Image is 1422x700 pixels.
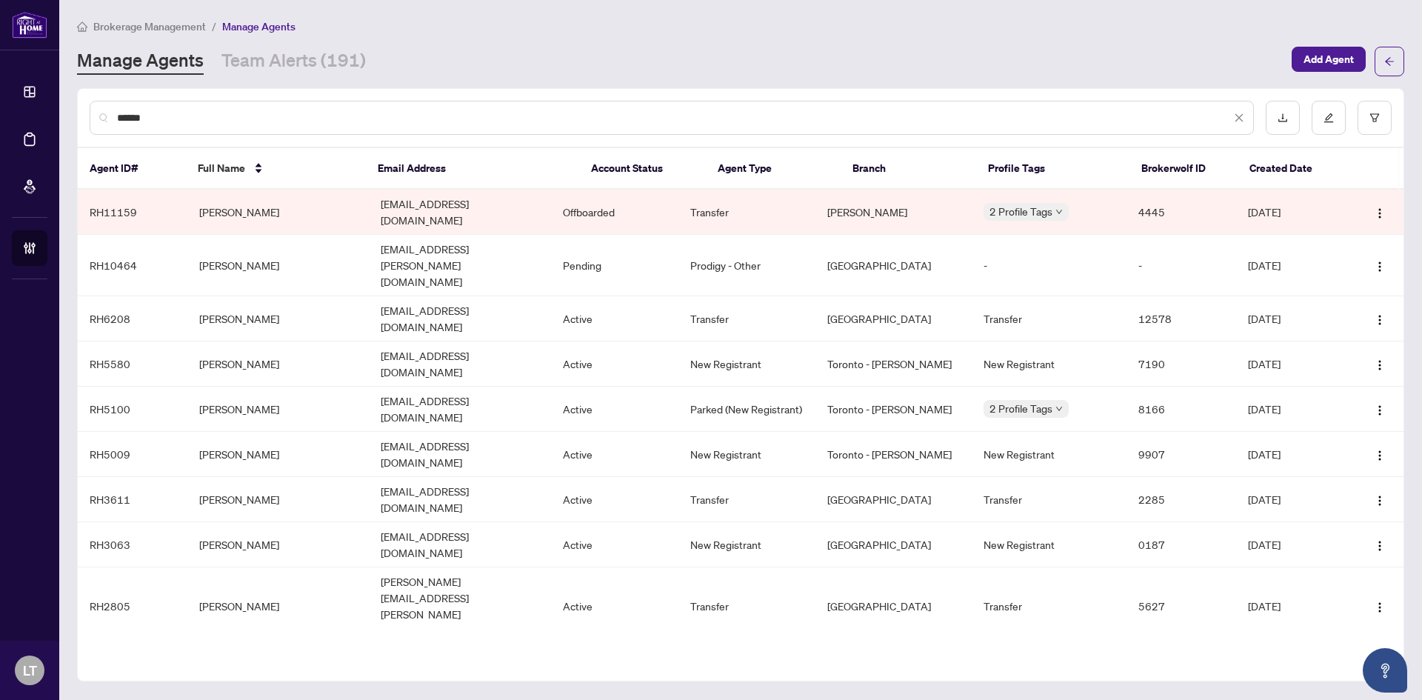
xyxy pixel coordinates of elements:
[1055,208,1063,216] span: down
[198,160,245,176] span: Full Name
[1236,387,1346,432] td: [DATE]
[815,235,972,296] td: [GEOGRAPHIC_DATA]
[1368,487,1392,511] button: Logo
[187,432,370,477] td: [PERSON_NAME]
[77,21,87,32] span: home
[1126,387,1236,432] td: 8166
[369,432,551,477] td: [EMAIL_ADDRESS][DOMAIN_NAME]
[815,477,972,522] td: [GEOGRAPHIC_DATA]
[972,567,1126,645] td: Transfer
[972,522,1126,567] td: New Registrant
[815,567,972,645] td: [GEOGRAPHIC_DATA]
[78,522,187,567] td: RH3063
[551,567,678,645] td: Active
[706,148,841,190] th: Agent Type
[1368,442,1392,466] button: Logo
[187,387,370,432] td: [PERSON_NAME]
[551,341,678,387] td: Active
[187,190,370,235] td: [PERSON_NAME]
[678,190,815,235] td: Transfer
[1236,296,1346,341] td: [DATE]
[369,522,551,567] td: [EMAIL_ADDRESS][DOMAIN_NAME]
[1384,56,1395,67] span: arrow-left
[1126,522,1236,567] td: 0187
[1126,567,1236,645] td: 5627
[1369,113,1380,123] span: filter
[1368,253,1392,277] button: Logo
[551,296,678,341] td: Active
[815,341,972,387] td: Toronto - [PERSON_NAME]
[678,235,815,296] td: Prodigy - Other
[579,148,705,190] th: Account Status
[369,235,551,296] td: [EMAIL_ADDRESS][PERSON_NAME][DOMAIN_NAME]
[841,148,976,190] th: Branch
[366,148,579,190] th: Email Address
[1126,477,1236,522] td: 2285
[1236,432,1346,477] td: [DATE]
[678,341,815,387] td: New Registrant
[1126,341,1236,387] td: 7190
[187,341,370,387] td: [PERSON_NAME]
[815,432,972,477] td: Toronto - [PERSON_NAME]
[1236,522,1346,567] td: [DATE]
[1236,477,1346,522] td: [DATE]
[221,48,366,75] a: Team Alerts (191)
[1303,47,1354,71] span: Add Agent
[369,477,551,522] td: [EMAIL_ADDRESS][DOMAIN_NAME]
[1368,397,1392,421] button: Logo
[976,148,1129,190] th: Profile Tags
[369,341,551,387] td: [EMAIL_ADDRESS][DOMAIN_NAME]
[1374,404,1386,416] img: Logo
[678,432,815,477] td: New Registrant
[815,296,972,341] td: [GEOGRAPHIC_DATA]
[1374,207,1386,219] img: Logo
[1234,113,1244,123] span: close
[369,567,551,645] td: [PERSON_NAME][EMAIL_ADDRESS][PERSON_NAME][DOMAIN_NAME]
[1374,359,1386,371] img: Logo
[1374,314,1386,326] img: Logo
[78,148,186,190] th: Agent ID#
[551,477,678,522] td: Active
[972,235,1126,296] td: -
[78,387,187,432] td: RH5100
[972,341,1126,387] td: New Registrant
[989,400,1052,417] span: 2 Profile Tags
[551,522,678,567] td: Active
[1236,341,1346,387] td: [DATE]
[212,18,216,35] li: /
[93,20,206,33] span: Brokerage Management
[678,567,815,645] td: Transfer
[1374,540,1386,552] img: Logo
[1126,190,1236,235] td: 4445
[551,432,678,477] td: Active
[1368,307,1392,330] button: Logo
[369,296,551,341] td: [EMAIL_ADDRESS][DOMAIN_NAME]
[815,190,972,235] td: [PERSON_NAME]
[1126,235,1236,296] td: -
[1236,190,1346,235] td: [DATE]
[1055,405,1063,413] span: down
[23,660,37,681] span: LT
[1368,200,1392,224] button: Logo
[1323,113,1334,123] span: edit
[1374,261,1386,273] img: Logo
[78,432,187,477] td: RH5009
[78,477,187,522] td: RH3611
[815,522,972,567] td: [GEOGRAPHIC_DATA]
[78,190,187,235] td: RH11159
[1358,101,1392,135] button: filter
[187,522,370,567] td: [PERSON_NAME]
[972,432,1126,477] td: New Registrant
[222,20,296,33] span: Manage Agents
[815,387,972,432] td: Toronto - [PERSON_NAME]
[678,477,815,522] td: Transfer
[369,387,551,432] td: [EMAIL_ADDRESS][DOMAIN_NAME]
[187,235,370,296] td: [PERSON_NAME]
[1374,601,1386,613] img: Logo
[78,235,187,296] td: RH10464
[187,567,370,645] td: [PERSON_NAME]
[551,387,678,432] td: Active
[1312,101,1346,135] button: edit
[972,477,1126,522] td: Transfer
[369,190,551,235] td: [EMAIL_ADDRESS][DOMAIN_NAME]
